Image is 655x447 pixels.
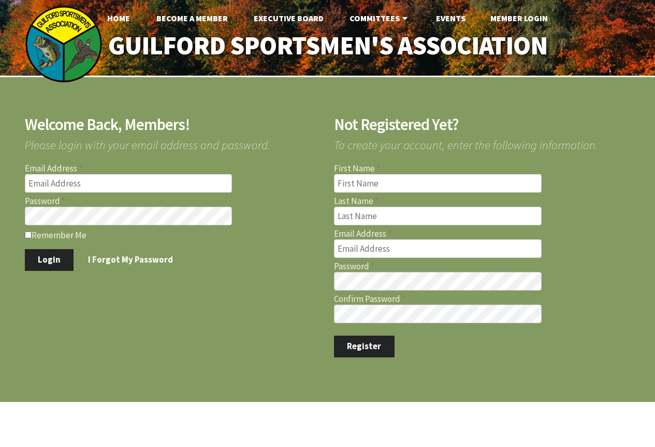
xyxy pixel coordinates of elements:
[428,8,474,28] a: Events
[245,8,332,28] a: Executive Board
[25,249,74,271] button: Login
[341,8,418,28] a: Committees
[334,336,395,357] button: Register
[25,229,322,240] label: Remember Me
[334,295,631,304] label: Confirm Password
[99,8,138,28] a: Home
[482,8,556,28] a: Member Login
[334,229,631,238] label: Email Address
[334,164,631,173] label: First Name
[25,197,322,206] label: Password
[334,197,631,206] label: Last Name
[334,207,542,225] input: Last Name
[25,117,322,133] h2: Welcome Back, Members!
[75,249,186,271] a: I Forgot My Password
[25,133,322,151] span: Please login with your email address and password.
[334,117,631,133] h2: Not Registered Yet?
[334,174,542,193] input: First Name
[25,5,103,83] img: logo_sm.png
[334,133,631,151] span: To create your account, enter the following information.
[334,262,631,271] label: Password
[86,24,569,68] a: Guilford Sportsmen's Association
[25,232,32,238] input: Remember Me
[334,239,542,258] input: Email Address
[148,8,236,28] a: Become A Member
[25,164,322,173] label: Email Address
[25,174,232,193] input: Email Address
